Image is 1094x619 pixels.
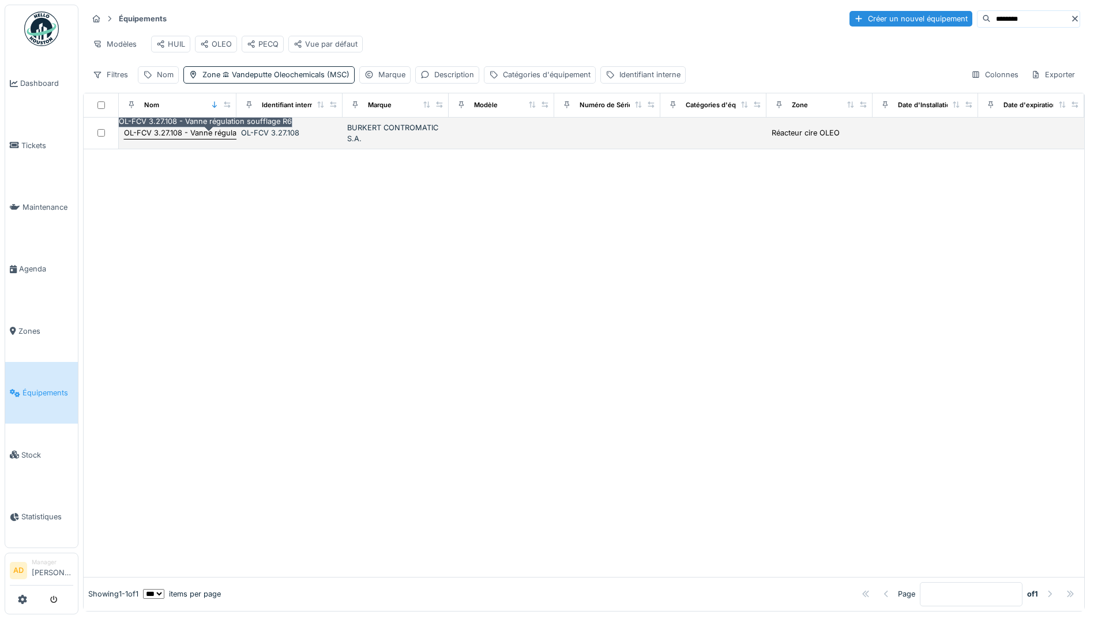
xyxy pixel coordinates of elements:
[21,450,73,461] span: Stock
[898,100,954,110] div: Date d'Installation
[5,424,78,485] a: Stock
[88,66,133,83] div: Filtres
[10,558,73,586] a: AD Manager[PERSON_NAME]
[21,140,73,151] span: Tickets
[5,300,78,362] a: Zones
[686,100,766,110] div: Catégories d'équipement
[88,588,138,599] div: Showing 1 - 1 of 1
[220,70,349,79] span: Vandeputte Oleochemicals (MSC)
[10,562,27,579] li: AD
[1027,588,1038,599] strong: of 1
[144,100,159,110] div: Nom
[966,66,1024,83] div: Colonnes
[5,52,78,114] a: Dashboard
[772,127,840,138] div: Réacteur cire OLEO
[898,588,915,599] div: Page
[24,12,59,46] img: Badge_color-CXgf-gQk.svg
[849,11,972,27] div: Créer un nouvel équipement
[143,588,221,599] div: items per page
[503,69,591,80] div: Catégories d'équipement
[5,362,78,424] a: Équipements
[5,114,78,176] a: Tickets
[5,238,78,300] a: Agenda
[22,387,73,398] span: Équipements
[18,326,73,337] span: Zones
[1003,100,1057,110] div: Date d'expiration
[157,69,174,80] div: Nom
[262,100,318,110] div: Identifiant interne
[1026,66,1080,83] div: Exporter
[241,127,338,138] div: OL-FCV 3.27.108
[378,69,405,80] div: Marque
[19,263,73,274] span: Agenda
[88,36,142,52] div: Modèles
[474,100,498,110] div: Modèle
[202,69,349,80] div: Zone
[434,69,474,80] div: Description
[114,13,171,24] strong: Équipements
[580,100,633,110] div: Numéro de Série
[20,78,73,89] span: Dashboard
[294,39,358,50] div: Vue par défaut
[792,100,808,110] div: Zone
[156,39,185,50] div: HUIL
[32,558,73,567] div: Manager
[368,100,392,110] div: Marque
[5,176,78,238] a: Maintenance
[21,511,73,522] span: Statistiques
[200,39,232,50] div: OLEO
[118,115,292,127] div: OL-FCV 3.27.108 - Vanne régulation soufflage R6
[619,69,681,80] div: Identifiant interne
[22,202,73,213] span: Maintenance
[347,122,444,144] div: BURKERT CONTROMATIC S.A.
[32,558,73,583] li: [PERSON_NAME]
[5,486,78,548] a: Statistiques
[247,39,279,50] div: PECQ
[124,127,297,138] div: OL-FCV 3.27.108 - Vanne régulation soufflage R6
